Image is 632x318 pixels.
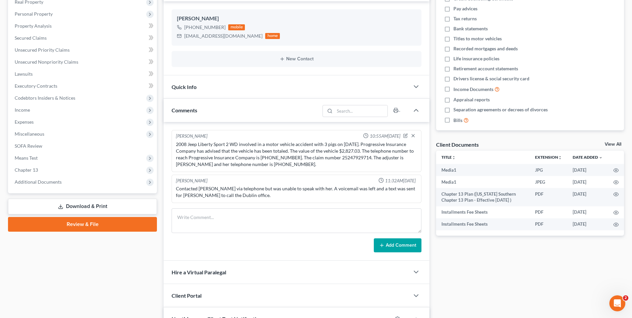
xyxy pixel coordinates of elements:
span: Bills [453,117,462,124]
span: Titles to motor vehicles [453,35,502,42]
span: Personal Property [15,11,53,17]
span: 2 [623,295,628,301]
div: [PERSON_NAME] [176,178,208,184]
span: 10:55AM[DATE] [370,133,400,139]
span: Unsecured Priority Claims [15,47,70,53]
a: View All [605,142,621,147]
td: PDF [530,218,567,230]
span: Pay advices [453,5,477,12]
span: Miscellaneous [15,131,44,137]
a: Extensionunfold_more [535,155,562,160]
div: [PERSON_NAME] [177,15,416,23]
span: Comments [172,107,197,113]
td: Installments Fee Sheets [436,206,530,218]
td: JPEG [530,176,567,188]
td: PDF [530,188,567,206]
a: Date Added expand_more [573,155,603,160]
button: New Contact [177,56,416,62]
div: [PHONE_NUMBER] [184,24,226,31]
span: Additional Documents [15,179,62,185]
a: Executory Contracts [9,80,157,92]
a: SOFA Review [9,140,157,152]
div: home [265,33,280,39]
a: Titleunfold_more [441,155,456,160]
i: expand_more [599,156,603,160]
div: mobile [228,24,245,30]
td: PDF [530,206,567,218]
span: Unsecured Nonpriority Claims [15,59,78,65]
iframe: Intercom live chat [609,295,625,311]
td: Media1 [436,164,530,176]
td: [DATE] [567,164,608,176]
span: Secured Claims [15,35,47,41]
div: Client Documents [436,141,479,148]
input: Search... [334,105,387,117]
span: Income [15,107,30,113]
span: Lawsuits [15,71,33,77]
span: Codebtors Insiders & Notices [15,95,75,101]
span: Bank statements [453,25,488,32]
td: Chapter 13 Plan ([US_STATE] Southern Chapter 13 Plan - Effective [DATE] ) [436,188,530,206]
a: Unsecured Priority Claims [9,44,157,56]
i: unfold_more [452,156,456,160]
span: Income Documents [453,86,493,93]
span: Expenses [15,119,34,125]
a: Secured Claims [9,32,157,44]
span: Client Portal [172,292,202,299]
div: 2008 Jeep Liberty Sport 2 WD involved in a motor vehicle accident with 3 pigs on [DATE]. Progress... [176,141,417,168]
td: [DATE] [567,176,608,188]
span: Tax returns [453,15,477,22]
a: Property Analysis [9,20,157,32]
div: [EMAIL_ADDRESS][DOMAIN_NAME] [184,33,263,39]
a: Download & Print [8,199,157,214]
span: Property Analysis [15,23,52,29]
span: Retirement account statements [453,65,518,72]
td: Installments Fee Sheets [436,218,530,230]
span: Recorded mortgages and deeds [453,45,518,52]
td: JPG [530,164,567,176]
a: Unsecured Nonpriority Claims [9,56,157,68]
td: Media1 [436,176,530,188]
a: Review & File [8,217,157,232]
span: SOFA Review [15,143,42,149]
span: Separation agreements or decrees of divorces [453,106,548,113]
span: Life insurance policies [453,55,499,62]
td: [DATE] [567,218,608,230]
span: Appraisal reports [453,96,490,103]
td: [DATE] [567,206,608,218]
i: unfold_more [558,156,562,160]
a: Lawsuits [9,68,157,80]
span: Hire a Virtual Paralegal [172,269,226,275]
td: [DATE] [567,188,608,206]
div: Contacted [PERSON_NAME] via telephone but was unable to speak with her. A voicemail was left and ... [176,185,417,199]
div: [PERSON_NAME] [176,133,208,140]
button: Add Comment [374,238,421,252]
span: Chapter 13 [15,167,38,173]
span: Executory Contracts [15,83,57,89]
span: 11:32AM[DATE] [385,178,416,184]
span: Means Test [15,155,38,161]
span: Quick Info [172,84,197,90]
span: Drivers license & social security card [453,75,529,82]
